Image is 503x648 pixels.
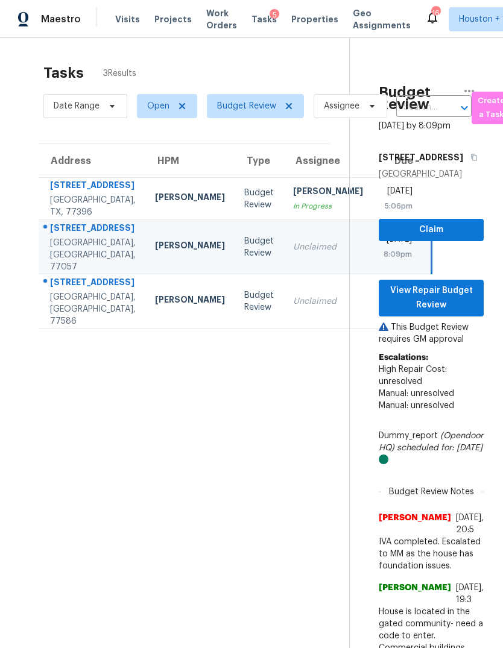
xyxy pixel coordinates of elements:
[388,222,474,237] span: Claim
[456,99,473,116] button: Open
[379,168,484,180] div: [GEOGRAPHIC_DATA]
[379,86,455,110] h2: Budget Review
[396,98,438,117] input: Search by address
[244,289,274,313] div: Budget Review
[283,144,373,178] th: Assignee
[251,15,277,24] span: Tasks
[293,185,363,200] div: [PERSON_NAME]
[244,187,274,211] div: Budget Review
[291,13,338,25] span: Properties
[155,239,225,254] div: [PERSON_NAME]
[43,67,84,79] h2: Tasks
[379,151,463,163] h5: [STREET_ADDRESS]
[154,13,192,25] span: Projects
[54,100,100,112] span: Date Range
[353,7,411,31] span: Geo Assignments
[388,283,474,313] span: View Repair Budget Review
[115,13,140,25] span: Visits
[50,194,136,218] div: [GEOGRAPHIC_DATA], TX, 77396
[155,294,225,309] div: [PERSON_NAME]
[379,401,454,410] span: Manual: unresolved
[463,146,479,168] button: Copy Address
[379,120,451,132] div: [DATE] by 8:09pm
[50,276,136,291] div: [STREET_ADDRESS]
[379,321,484,345] p: This Budget Review requires GM approval
[379,389,454,398] span: Manual: unresolved
[379,582,451,606] span: [PERSON_NAME]
[235,144,283,178] th: Type
[145,144,235,178] th: HPM
[456,584,484,604] span: [DATE], 19:3
[379,430,484,466] div: Dummy_report
[155,191,225,206] div: [PERSON_NAME]
[293,241,363,253] div: Unclaimed
[379,536,484,572] span: IVA completed. Escalated to MM as the house has foundation issues.
[397,444,482,452] i: scheduled for: [DATE]
[379,432,483,452] i: (Opendoor HQ)
[382,486,481,498] span: Budget Review Notes
[50,222,136,237] div: [STREET_ADDRESS]
[50,291,136,327] div: [GEOGRAPHIC_DATA], [GEOGRAPHIC_DATA], 77586
[50,179,136,194] div: [STREET_ADDRESS]
[103,68,136,80] span: 3 Results
[41,13,81,25] span: Maestro
[379,353,428,362] b: Escalations:
[293,295,363,307] div: Unclaimed
[39,144,145,178] th: Address
[293,200,363,212] div: In Progress
[147,100,169,112] span: Open
[379,280,484,316] button: View Repair Budget Review
[379,365,447,386] span: High Repair Cost: unresolved
[206,7,237,31] span: Work Orders
[50,237,136,273] div: [GEOGRAPHIC_DATA], [GEOGRAPHIC_DATA], 77057
[379,512,451,536] span: [PERSON_NAME]
[270,9,279,21] div: 5
[244,235,274,259] div: Budget Review
[379,219,484,241] button: Claim
[324,100,359,112] span: Assignee
[217,100,276,112] span: Budget Review
[456,514,484,534] span: [DATE], 20:5
[431,7,440,19] div: 16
